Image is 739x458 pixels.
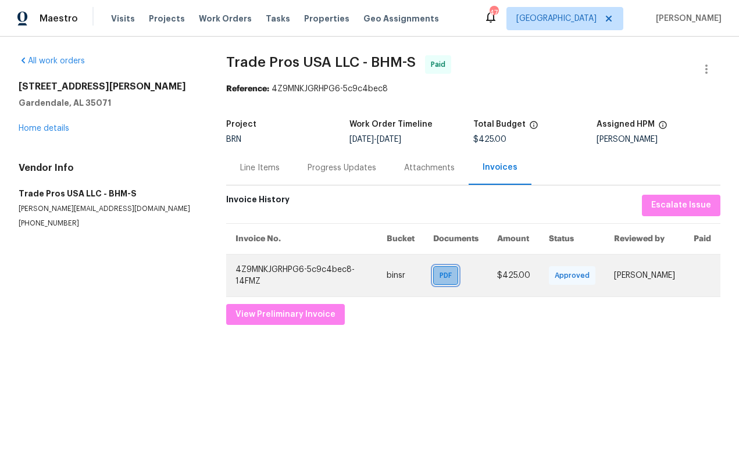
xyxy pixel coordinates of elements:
div: Invoices [483,162,517,173]
h4: Vendor Info [19,162,198,174]
h2: [STREET_ADDRESS][PERSON_NAME] [19,81,198,92]
button: View Preliminary Invoice [226,304,345,325]
span: Projects [149,13,185,24]
span: Work Orders [199,13,252,24]
th: Amount [488,223,540,254]
span: Maestro [40,13,78,24]
span: View Preliminary Invoice [235,307,335,322]
a: All work orders [19,57,85,65]
p: [PERSON_NAME][EMAIL_ADDRESS][DOMAIN_NAME] [19,204,198,214]
div: Attachments [404,162,455,174]
h5: Gardendale, AL 35071 [19,97,198,109]
button: Escalate Issue [642,195,720,216]
div: 47 [490,7,498,19]
span: [PERSON_NAME] [651,13,722,24]
h6: Invoice History [226,195,290,210]
th: Invoice No. [226,223,377,254]
span: Geo Assignments [363,13,439,24]
h5: Work Order Timeline [349,120,433,128]
h5: Assigned HPM [597,120,655,128]
h5: Total Budget [473,120,526,128]
span: - [349,135,401,144]
th: Bucket [377,223,424,254]
span: PDF [440,270,456,281]
span: [DATE] [377,135,401,144]
span: The hpm assigned to this work order. [658,120,667,135]
span: Trade Pros USA LLC - BHM-S [226,55,416,69]
span: Properties [304,13,349,24]
div: Line Items [240,162,280,174]
span: $425.00 [473,135,506,144]
span: The total cost of line items that have been proposed by Opendoor. This sum includes line items th... [529,120,538,135]
th: Paid [684,223,720,254]
th: Reviewed by [605,223,684,254]
span: BRN [226,135,241,144]
th: Status [540,223,605,254]
div: 4Z9MNKJGRHPG6-5c9c4bec8 [226,83,720,95]
span: Tasks [266,15,290,23]
span: Visits [111,13,135,24]
span: Approved [555,270,594,281]
td: binsr [377,254,424,296]
td: [PERSON_NAME] [605,254,684,296]
h5: Project [226,120,256,128]
th: Documents [424,223,488,254]
span: [DATE] [349,135,374,144]
span: Escalate Issue [651,198,711,213]
td: 4Z9MNKJGRHPG6-5c9c4bec8-14FMZ [226,254,377,296]
a: Home details [19,124,69,133]
span: Paid [431,59,450,70]
p: [PHONE_NUMBER] [19,219,198,228]
span: $425.00 [497,271,530,280]
b: Reference: [226,85,269,93]
div: PDF [433,266,458,285]
span: [GEOGRAPHIC_DATA] [516,13,597,24]
div: Progress Updates [308,162,376,174]
h5: Trade Pros USA LLC - BHM-S [19,188,198,199]
div: [PERSON_NAME] [597,135,720,144]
